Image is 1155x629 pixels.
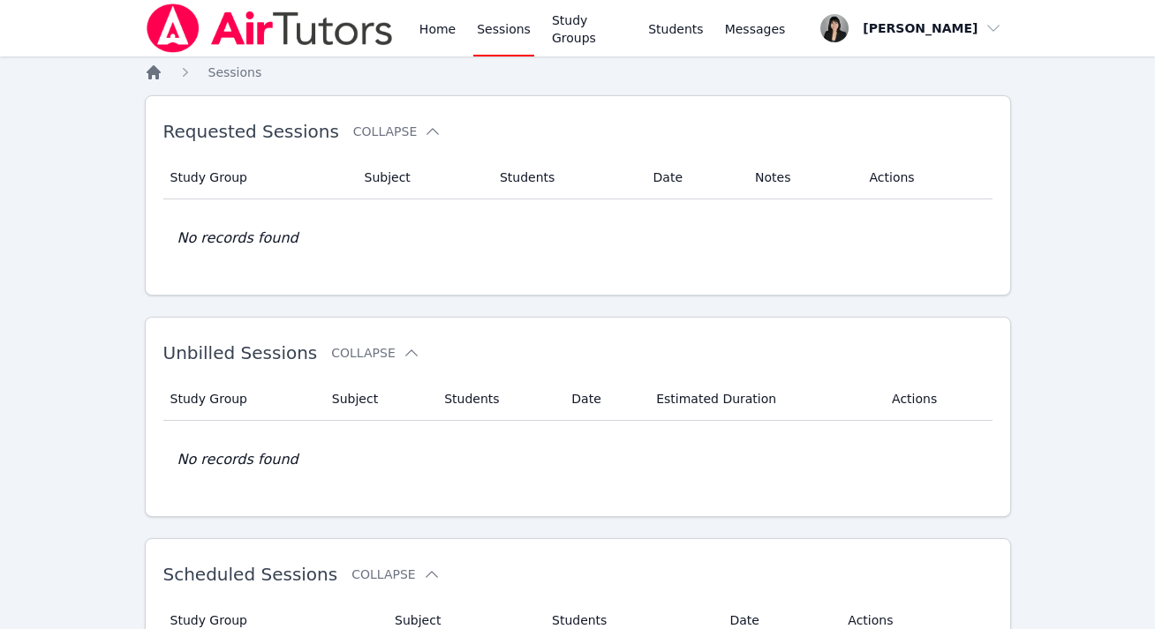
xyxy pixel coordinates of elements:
th: Subject [354,156,489,199]
button: Collapse [351,565,440,583]
th: Actions [881,378,992,421]
th: Date [643,156,744,199]
th: Study Group [163,156,354,199]
span: Scheduled Sessions [163,564,338,585]
img: Air Tutors [145,4,395,53]
button: Collapse [353,123,442,140]
th: Subject [321,378,434,421]
nav: Breadcrumb [145,64,1011,81]
th: Students [489,156,643,199]
th: Notes [744,156,858,199]
th: Actions [858,156,992,199]
span: Sessions [208,65,262,79]
td: No records found [163,199,993,277]
th: Study Group [163,378,321,421]
td: No records found [163,421,993,498]
span: Unbilled Sessions [163,342,318,363]
a: Sessions [208,64,262,81]
th: Estimated Duration [645,378,881,421]
span: Requested Sessions [163,121,339,142]
th: Students [434,378,561,421]
span: Messages [725,20,786,38]
th: Date [561,378,645,421]
button: Collapse [331,344,419,362]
